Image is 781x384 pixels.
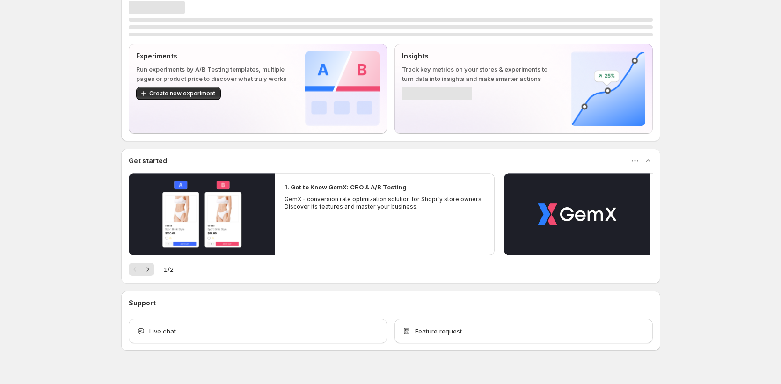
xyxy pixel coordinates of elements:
h3: Support [129,298,156,308]
p: GemX - conversion rate optimization solution for Shopify store owners. Discover its features and ... [285,196,486,210]
h3: Get started [129,156,167,166]
p: Run experiments by A/B Testing templates, multiple pages or product price to discover what truly ... [136,65,290,83]
button: Next [141,263,154,276]
h2: 1. Get to Know GemX: CRO & A/B Testing [285,182,407,192]
img: Insights [571,51,645,126]
button: Play video [129,173,275,255]
button: Create new experiment [136,87,221,100]
img: Experiments [305,51,380,126]
nav: Pagination [129,263,154,276]
button: Play video [504,173,650,255]
span: Feature request [415,326,462,336]
p: Track key metrics on your stores & experiments to turn data into insights and make smarter actions [402,65,556,83]
span: Create new experiment [149,90,215,97]
span: Live chat [149,326,176,336]
span: 1 / 2 [164,265,174,274]
p: Insights [402,51,556,61]
p: Experiments [136,51,290,61]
